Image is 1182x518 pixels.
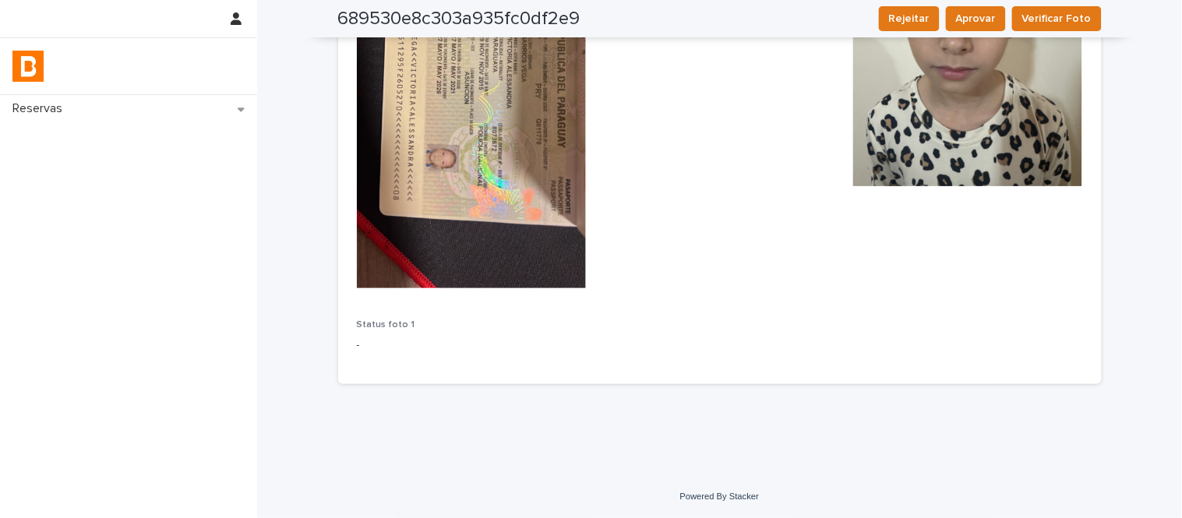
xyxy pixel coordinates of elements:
p: Reservas [6,101,75,116]
button: Verificar Foto [1012,6,1102,31]
span: Status foto 1 [357,320,415,329]
button: Aprovar [946,6,1006,31]
span: Aprovar [956,11,996,26]
h2: 689530e8c303a935fc0df2e9 [338,8,580,30]
span: Rejeitar [889,11,930,26]
img: zVaNuJHRTjyIjT5M9Xd5 [12,51,44,82]
span: Verificar Foto [1022,11,1092,26]
a: Powered By Stacker [680,492,759,501]
p: - [357,337,587,354]
button: Rejeitar [879,6,940,31]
